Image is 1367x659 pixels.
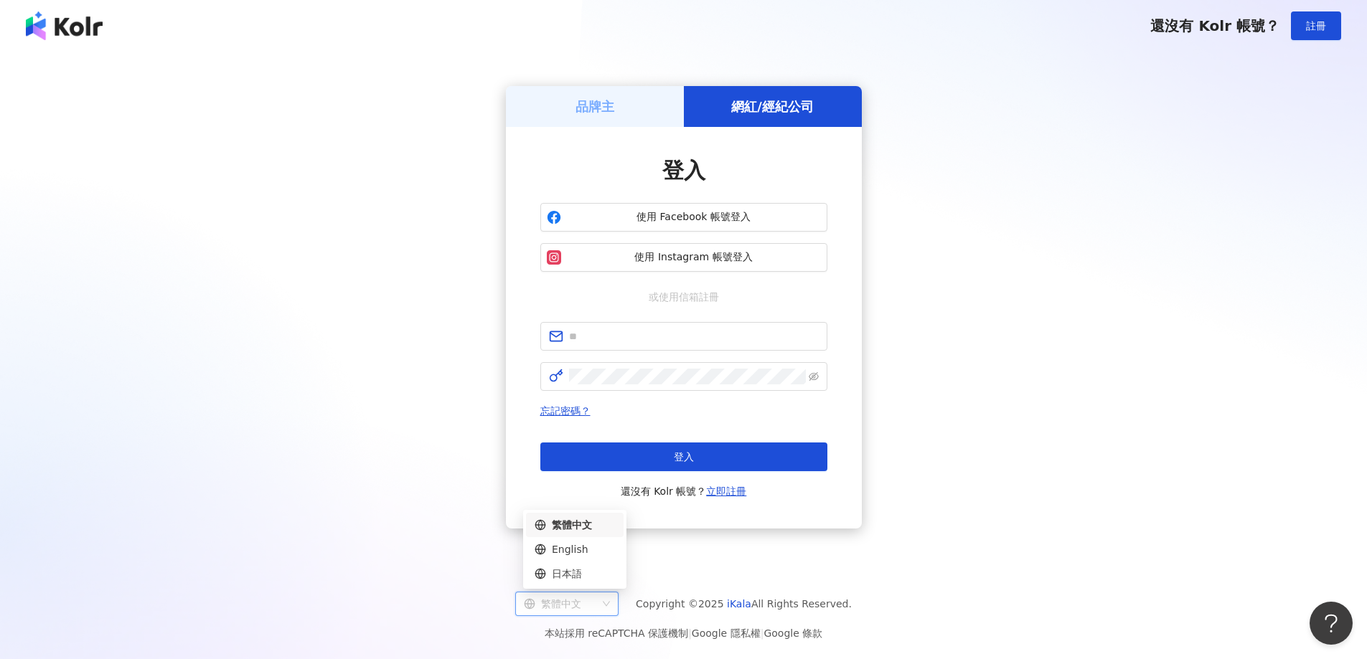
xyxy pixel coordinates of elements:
[540,203,827,232] button: 使用 Facebook 帳號登入
[540,243,827,272] button: 使用 Instagram 帳號登入
[662,158,705,183] span: 登入
[636,595,852,612] span: Copyright © 2025 All Rights Reserved.
[1306,20,1326,32] span: 註冊
[535,566,615,582] div: 日本語
[639,289,729,305] span: 或使用信箱註冊
[731,98,814,115] h5: 網紅/經紀公司
[1150,17,1279,34] span: 還沒有 Kolr 帳號？
[567,210,821,224] span: 使用 Facebook 帳號登入
[535,517,615,533] div: 繁體中文
[540,405,591,417] a: 忘記密碼？
[809,371,819,381] span: eye-invisible
[535,541,615,557] div: English
[674,451,694,463] span: 登入
[545,625,822,642] span: 本站採用 reCAPTCHA 保護機制
[576,98,614,115] h5: 品牌主
[540,442,827,471] button: 登入
[1291,11,1341,40] button: 註冊
[692,627,761,639] a: Google 隱私權
[1310,602,1353,645] iframe: Help Scout Beacon - Open
[764,627,822,639] a: Google 條款
[761,627,764,639] span: |
[706,485,746,497] a: 立即註冊
[524,592,597,615] div: 繁體中文
[567,250,821,265] span: 使用 Instagram 帳號登入
[727,598,751,610] a: iKala
[621,483,747,500] span: 還沒有 Kolr 帳號？
[688,627,692,639] span: |
[26,11,103,40] img: logo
